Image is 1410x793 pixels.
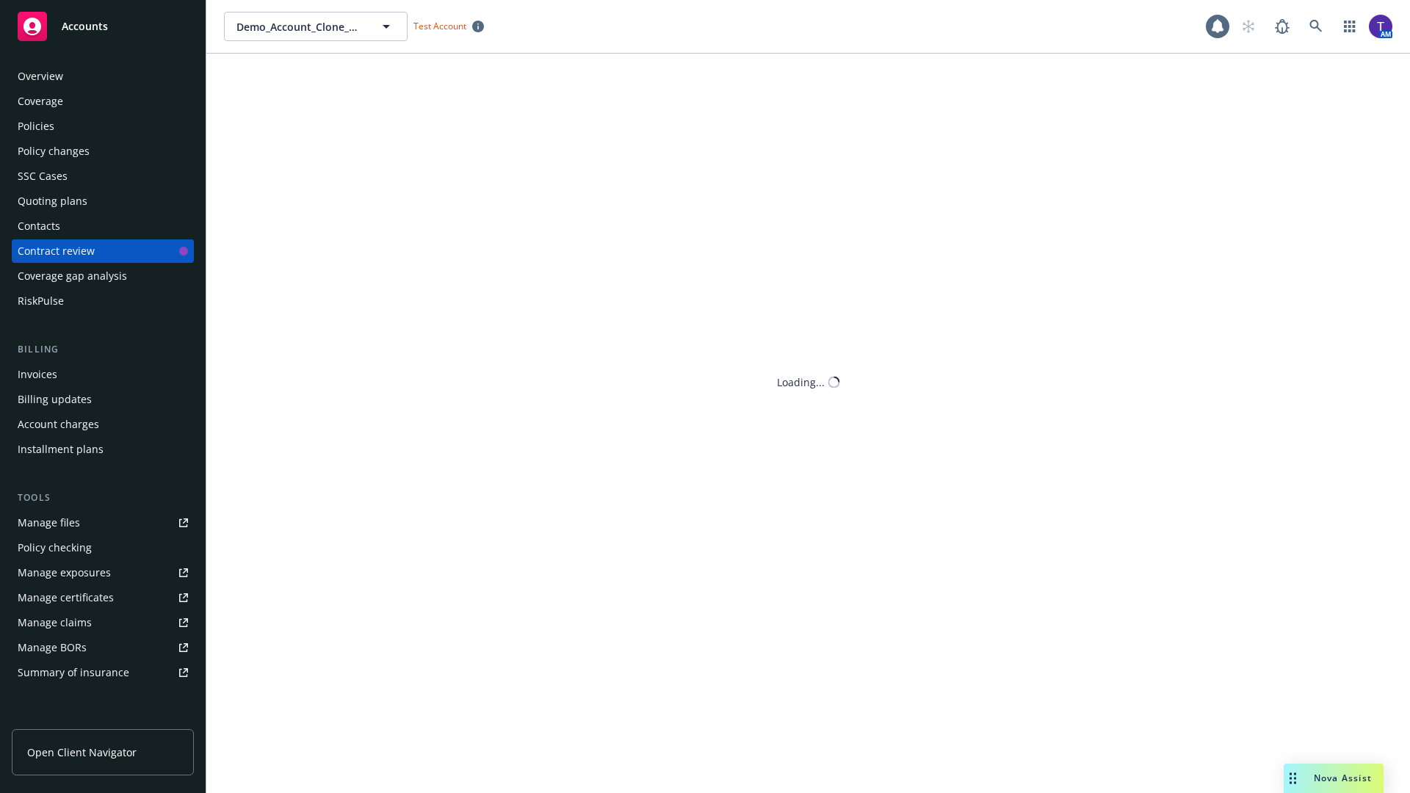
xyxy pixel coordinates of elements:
div: Contacts [18,214,60,238]
button: Nova Assist [1284,764,1384,793]
div: Account charges [18,413,99,436]
div: Billing updates [18,388,92,411]
a: Coverage gap analysis [12,264,194,288]
a: Switch app [1335,12,1364,41]
a: Summary of insurance [12,661,194,684]
a: Contacts [12,214,194,238]
a: Search [1301,12,1331,41]
div: Policy changes [18,140,90,163]
a: Accounts [12,6,194,47]
div: Installment plans [18,438,104,461]
a: Manage files [12,511,194,535]
a: Coverage [12,90,194,113]
div: Loading... [777,374,825,390]
a: Quoting plans [12,189,194,213]
a: Manage BORs [12,636,194,659]
a: SSC Cases [12,164,194,188]
div: Invoices [18,363,57,386]
a: Start snowing [1234,12,1263,41]
div: Overview [18,65,63,88]
span: Accounts [62,21,108,32]
a: Policies [12,115,194,138]
div: Tools [12,490,194,505]
div: Manage exposures [18,561,111,584]
span: Open Client Navigator [27,745,137,760]
div: Manage files [18,511,80,535]
button: Demo_Account_Clone_QA_CR_Tests_Prospect [224,12,408,41]
a: Report a Bug [1268,12,1297,41]
div: Manage certificates [18,586,114,609]
div: Drag to move [1284,764,1302,793]
a: Manage claims [12,611,194,634]
a: Policy changes [12,140,194,163]
a: RiskPulse [12,289,194,313]
div: Coverage gap analysis [18,264,127,288]
a: Overview [12,65,194,88]
div: Analytics hub [12,714,194,728]
a: Contract review [12,239,194,263]
span: Nova Assist [1314,772,1372,784]
div: SSC Cases [18,164,68,188]
span: Test Account [413,20,466,32]
span: Demo_Account_Clone_QA_CR_Tests_Prospect [236,19,364,35]
div: Contract review [18,239,95,263]
a: Account charges [12,413,194,436]
div: RiskPulse [18,289,64,313]
div: Summary of insurance [18,661,129,684]
a: Billing updates [12,388,194,411]
span: Test Account [408,18,490,34]
div: Policies [18,115,54,138]
a: Manage certificates [12,586,194,609]
div: Policy checking [18,536,92,560]
div: Quoting plans [18,189,87,213]
div: Manage claims [18,611,92,634]
a: Invoices [12,363,194,386]
img: photo [1369,15,1392,38]
div: Manage BORs [18,636,87,659]
a: Manage exposures [12,561,194,584]
div: Billing [12,342,194,357]
a: Installment plans [12,438,194,461]
a: Policy checking [12,536,194,560]
div: Coverage [18,90,63,113]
